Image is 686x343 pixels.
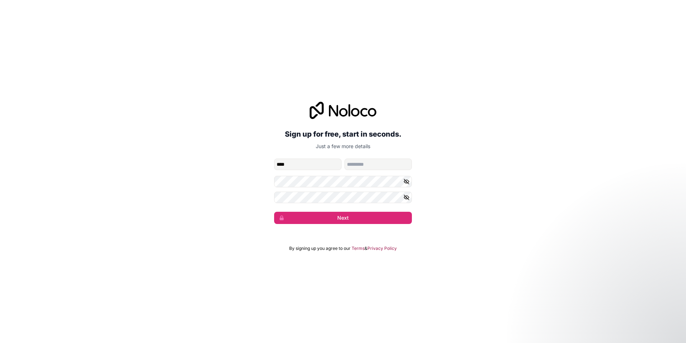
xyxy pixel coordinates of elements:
p: Just a few more details [274,143,412,150]
input: Password [274,176,412,187]
input: Confirm password [274,192,412,203]
iframe: Intercom notifications message [542,289,686,339]
span: By signing up you agree to our [289,246,351,251]
a: Privacy Policy [367,246,397,251]
button: Next [274,212,412,224]
a: Terms [352,246,365,251]
h2: Sign up for free, start in seconds. [274,128,412,141]
input: given-name [274,159,342,170]
input: family-name [344,159,412,170]
span: & [365,246,367,251]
